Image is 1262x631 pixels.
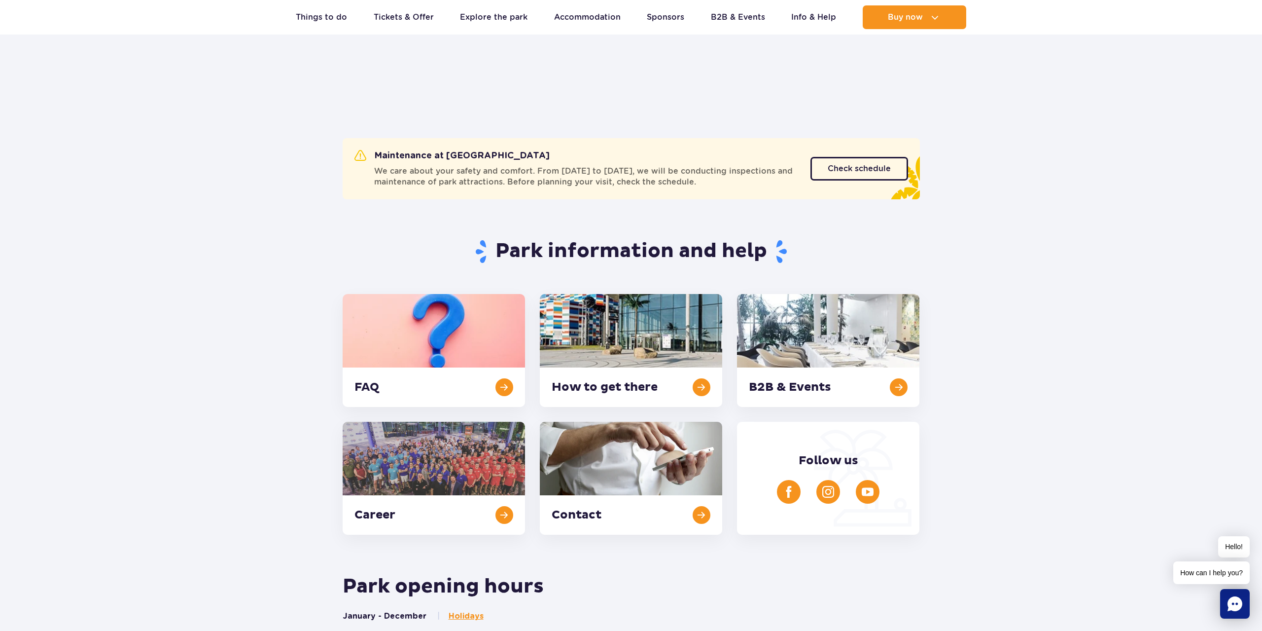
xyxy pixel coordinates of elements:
h1: Park information and help [343,239,920,264]
img: Facebook [783,486,795,498]
button: Buy now [863,5,966,29]
a: Info & Help [791,5,836,29]
a: Tickets & Offer [374,5,434,29]
a: Sponsors [647,5,684,29]
span: Hello! [1218,536,1250,557]
div: Chat [1220,589,1250,619]
a: Explore the park [460,5,527,29]
button: January - December [343,611,426,622]
button: Holidays [437,611,484,622]
span: Check schedule [828,165,891,173]
a: Things to do [296,5,347,29]
h2: Maintenance at [GEOGRAPHIC_DATA] [354,150,550,162]
h2: Park opening hours [343,574,920,599]
span: How can I help you? [1173,561,1250,584]
img: YouTube [862,486,874,498]
span: Holidays [449,611,484,622]
span: Buy now [888,13,923,22]
span: We care about your safety and comfort. From [DATE] to [DATE], we will be conducting inspections a... [374,166,799,187]
img: Instagram [822,486,834,498]
a: B2B & Events [711,5,765,29]
a: Accommodation [554,5,621,29]
span: Follow us [799,453,858,468]
a: Check schedule [810,157,908,181]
